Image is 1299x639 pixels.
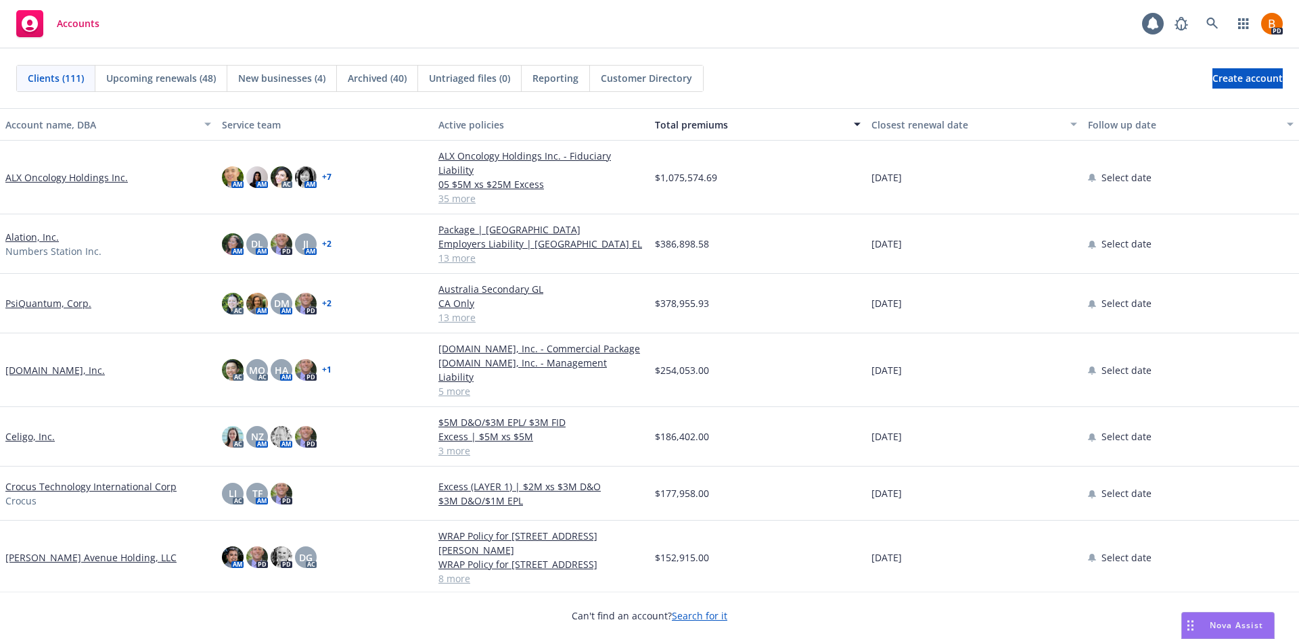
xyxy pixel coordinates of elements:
img: photo [271,233,292,255]
div: Account name, DBA [5,118,196,132]
a: CA Only [438,296,644,310]
img: photo [271,483,292,504]
span: Crocus [5,494,37,508]
a: WRAP Policy for [STREET_ADDRESS] [438,557,644,571]
span: $186,402.00 [655,429,709,444]
span: Archived (40) [348,71,407,85]
span: $378,955.93 [655,296,709,310]
div: Service team [222,118,428,132]
a: 5 more [438,384,644,398]
button: Nova Assist [1181,612,1275,639]
span: Select date [1101,296,1152,310]
a: 05 $5M xs $25M Excess [438,177,644,191]
a: 13 more [438,251,644,265]
div: Drag to move [1182,613,1199,638]
a: Create account [1212,68,1283,89]
span: Select date [1101,486,1152,500]
a: ALX Oncology Holdings Inc. - Fiduciary Liability [438,149,644,177]
a: Package | [GEOGRAPHIC_DATA] [438,222,644,237]
span: $254,053.00 [655,363,709,377]
img: photo [295,426,317,448]
span: [DATE] [871,237,902,251]
span: Select date [1101,170,1152,185]
span: $1,075,574.69 [655,170,717,185]
span: [DATE] [871,486,902,500]
img: photo [1261,13,1283,34]
a: 8 more [438,571,644,586]
span: $152,915.00 [655,550,709,565]
span: [DATE] [871,296,902,310]
button: Active policies [433,108,649,141]
img: photo [246,293,268,314]
span: HA [275,363,288,377]
span: [DATE] [871,363,902,377]
img: photo [295,359,317,381]
span: [DATE] [871,170,902,185]
a: Report a Bug [1168,10,1195,37]
img: photo [271,166,292,188]
a: Australia Secondary GL [438,282,644,296]
span: $386,898.58 [655,237,709,251]
span: Clients (111) [28,71,84,85]
img: photo [271,426,292,448]
span: NZ [251,429,264,444]
span: MQ [249,363,265,377]
a: [DOMAIN_NAME], Inc. [5,363,105,377]
span: JJ [303,237,309,251]
span: New businesses (4) [238,71,325,85]
span: TF [252,486,263,500]
img: photo [222,233,244,255]
div: Closest renewal date [871,118,1062,132]
a: WRAP Policy for [STREET_ADDRESS][PERSON_NAME] [438,529,644,557]
a: + 2 [322,300,332,308]
a: 35 more [438,191,644,206]
span: Untriaged files (0) [429,71,510,85]
span: Select date [1101,237,1152,251]
span: [DATE] [871,550,902,565]
span: [DATE] [871,429,902,444]
span: DG [299,550,313,565]
a: + 7 [322,173,332,181]
a: + 1 [322,366,332,374]
img: photo [295,293,317,314]
span: DM [274,296,290,310]
a: Accounts [11,5,105,43]
span: Accounts [57,18,99,29]
img: photo [222,293,244,314]
span: Numbers Station Inc. [5,244,101,258]
a: PsiQuantum, Corp. [5,296,91,310]
img: photo [246,166,268,188]
a: Search [1199,10,1226,37]
img: photo [246,546,268,568]
span: Select date [1101,363,1152,377]
button: Closest renewal date [866,108,1082,141]
img: photo [222,426,244,448]
img: photo [222,546,244,568]
a: Crocus Technology International Corp [5,479,177,494]
a: Alation, Inc. [5,230,59,244]
img: photo [222,166,244,188]
div: Follow up date [1088,118,1279,132]
button: Service team [216,108,433,141]
span: Can't find an account? [572,609,727,623]
a: Excess | $5M xs $5M [438,429,644,444]
button: Total premiums [649,108,866,141]
span: Customer Directory [601,71,692,85]
span: Select date [1101,550,1152,565]
a: Employers Liability | [GEOGRAPHIC_DATA] EL [438,237,644,251]
span: $177,958.00 [655,486,709,500]
img: photo [271,546,292,568]
button: Follow up date [1082,108,1299,141]
a: [PERSON_NAME] Avenue Holding, LLC [5,550,177,565]
div: Total premiums [655,118,846,132]
a: Celigo, Inc. [5,429,55,444]
a: 13 more [438,310,644,325]
a: Excess (LAYER 1) | $2M xs $3M D&O [438,479,644,494]
span: LI [229,486,237,500]
img: photo [295,166,317,188]
div: Active policies [438,118,644,132]
a: $3M D&O/$1M EPL [438,494,644,508]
